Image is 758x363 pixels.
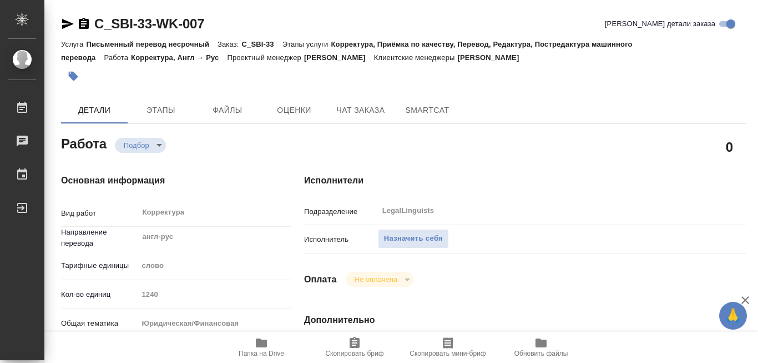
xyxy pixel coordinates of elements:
span: Скопировать мини-бриф [410,350,486,357]
p: Письменный перевод несрочный [86,40,218,48]
h2: Работа [61,133,107,153]
input: Пустое поле [138,286,291,302]
h4: Оплата [304,273,337,286]
span: Папка на Drive [239,350,284,357]
p: Заказ: [218,40,241,48]
h4: Основная информация [61,174,260,187]
button: Обновить файлы [494,332,588,363]
p: Кол-во единиц [61,289,138,300]
p: [PERSON_NAME] [304,53,374,62]
p: Общая тематика [61,318,138,329]
h4: Дополнительно [304,314,746,327]
button: Скопировать ссылку [77,17,90,31]
span: Скопировать бриф [325,350,383,357]
span: [PERSON_NAME] детали заказа [605,18,715,29]
h4: Исполнители [304,174,746,187]
div: слово [138,256,291,275]
p: Корректура, Англ → Рус [131,53,227,62]
span: Детали [68,103,121,117]
p: Проектный менеджер [227,53,304,62]
p: Услуга [61,40,86,48]
div: Подбор [115,138,166,153]
p: Подразделение [304,206,378,217]
button: Назначить себя [378,229,449,248]
button: Подбор [120,141,153,150]
button: Добавить тэг [61,64,85,88]
div: Юридическая/Финансовая [138,314,291,333]
button: Не оплачена [351,275,401,284]
button: 🙏 [719,302,747,330]
p: Направление перевода [61,227,138,249]
p: Клиентские менеджеры [374,53,458,62]
p: Этапы услуги [282,40,331,48]
button: Скопировать мини-бриф [401,332,494,363]
span: SmartCat [401,103,454,117]
button: Скопировать бриф [308,332,401,363]
p: Тарифные единицы [61,260,138,271]
p: Исполнитель [304,234,378,245]
h2: 0 [726,137,733,156]
span: Чат заказа [334,103,387,117]
p: Вид работ [61,208,138,219]
p: Работа [104,53,131,62]
p: Корректура, Приёмка по качеству, Перевод, Редактура, Постредактура машинного перевода [61,40,633,62]
button: Скопировать ссылку для ЯМессенджера [61,17,74,31]
span: 🙏 [724,304,742,327]
button: Папка на Drive [215,332,308,363]
div: Подбор [346,272,414,287]
p: C_SBI-33 [241,40,282,48]
a: C_SBI-33-WK-007 [94,16,204,31]
span: Обновить файлы [514,350,568,357]
span: Этапы [134,103,188,117]
span: Оценки [267,103,321,117]
span: Файлы [201,103,254,117]
p: [PERSON_NAME] [458,53,528,62]
span: Назначить себя [384,232,443,245]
